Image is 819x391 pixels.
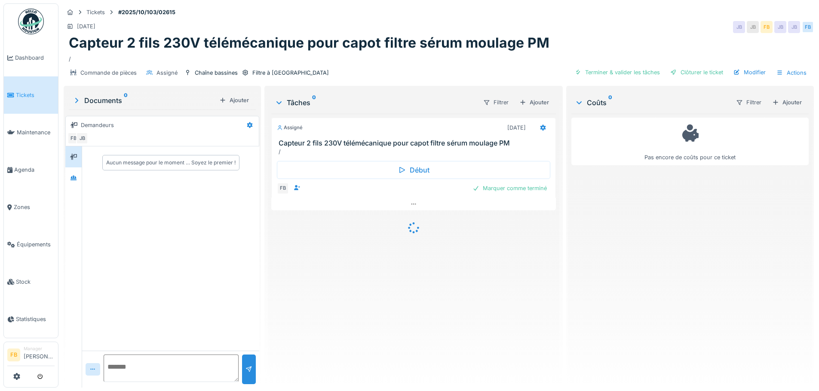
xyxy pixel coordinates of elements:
[124,95,128,106] sup: 0
[4,76,58,114] a: Tickets
[17,128,55,136] span: Maintenance
[24,346,55,352] div: Manager
[7,349,20,361] li: FB
[4,300,58,338] a: Statistiques
[761,21,773,33] div: FB
[69,35,549,51] h1: Capteur 2 fils 230V télémécanique pour capot filtre sérum moulage PM
[608,97,612,108] sup: 0
[252,69,329,77] div: Filtre à [GEOGRAPHIC_DATA]
[18,9,44,34] img: Badge_color-CXgf-gQk.svg
[732,96,765,109] div: Filtrer
[7,346,55,366] a: FB Manager[PERSON_NAME]
[4,226,58,263] a: Équipements
[773,67,810,79] div: Actions
[80,69,137,77] div: Commande de pièces
[730,67,769,78] div: Modifier
[156,69,178,77] div: Assigné
[747,21,759,33] div: JB
[4,188,58,226] a: Zones
[275,97,475,108] div: Tâches
[14,166,55,174] span: Agenda
[667,67,727,78] div: Clôturer le ticket
[277,124,303,131] div: Assigné
[4,263,58,300] a: Stock
[312,97,316,108] sup: 0
[16,315,55,323] span: Statistiques
[81,121,114,129] div: Demandeurs
[106,159,236,167] div: Aucun message pour le moment … Soyez le premier !
[24,346,55,364] li: [PERSON_NAME]
[279,139,552,147] h3: Capteur 2 fils 230V télémécanique pour capot filtre sérum moulage PM
[507,124,526,132] div: [DATE]
[115,8,179,16] strong: #2025/10/103/02615
[571,67,663,78] div: Terminer & valider les tâches
[86,8,105,16] div: Tickets
[195,69,238,77] div: Chaîne bassines
[72,95,216,106] div: Documents
[17,240,55,249] span: Équipements
[16,91,55,99] span: Tickets
[279,148,552,156] div: /
[76,132,88,144] div: JB
[516,97,552,108] div: Ajouter
[774,21,786,33] div: JB
[69,52,809,63] div: /
[4,39,58,76] a: Dashboard
[733,21,745,33] div: JB
[15,54,55,62] span: Dashboard
[77,22,95,30] div: [DATE]
[788,21,800,33] div: JB
[16,278,55,286] span: Stock
[216,94,252,106] div: Ajouter
[575,97,729,108] div: Coûts
[277,182,289,194] div: FB
[802,21,814,33] div: FB
[4,114,58,151] a: Maintenance
[479,96,512,109] div: Filtrer
[4,151,58,188] a: Agenda
[577,121,803,161] div: Pas encore de coûts pour ce ticket
[277,161,550,179] div: Début
[769,97,805,108] div: Ajouter
[67,132,80,144] div: FB
[14,203,55,211] span: Zones
[469,182,550,194] div: Marquer comme terminé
